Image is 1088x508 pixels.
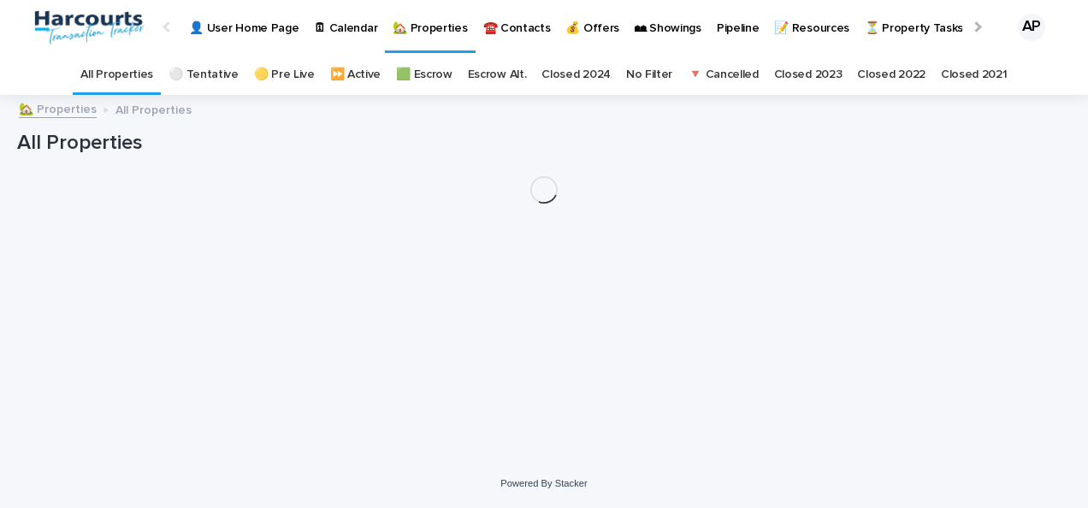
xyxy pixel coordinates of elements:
img: aRr5UT5PQeWb03tlxx4P [34,10,145,44]
a: Closed 2021 [941,55,1008,95]
div: AP [1018,14,1045,41]
a: Closed 2024 [541,55,611,95]
a: Escrow Alt. [468,55,527,95]
a: Closed 2022 [857,55,925,95]
h1: All Properties [17,131,1071,156]
a: Powered By Stacker [500,478,587,488]
a: 🏡 Properties [19,98,97,118]
p: All Properties [115,99,192,118]
a: No Filter [626,55,672,95]
a: ⚪️ Tentative [169,55,239,95]
a: 🟡 Pre Live [254,55,315,95]
a: 🟩 Escrow [396,55,452,95]
a: 🔻 Cancelled [688,55,759,95]
a: ⏩ Active [330,55,381,95]
a: All Properties [80,55,153,95]
a: Closed 2023 [774,55,843,95]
